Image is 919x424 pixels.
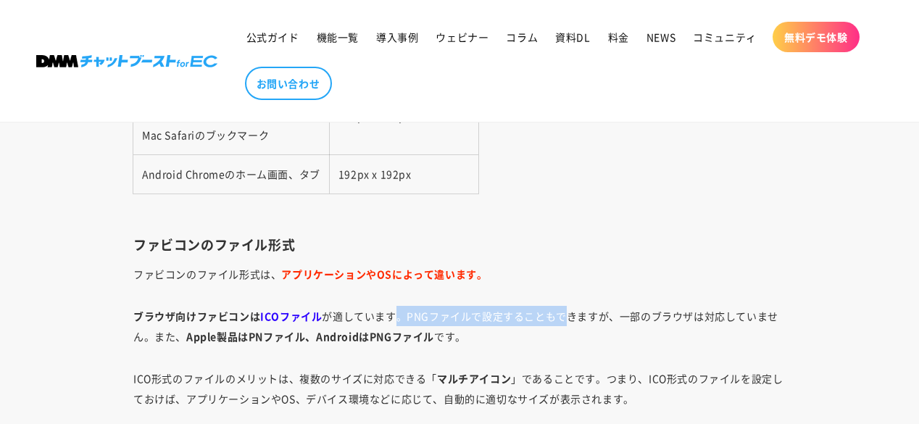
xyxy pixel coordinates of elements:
span: お問い合わせ [257,77,320,90]
img: 株式会社DMM Boost [36,55,217,67]
a: お問い合わせ [245,67,332,100]
a: 公式ガイド [238,22,308,52]
td: Android Chromeのホーム画面、タブ [133,154,329,194]
a: 無料デモ体験 [773,22,860,52]
b: アプリケーションやOSによって違います。 [281,267,487,281]
a: ウェビナー [427,22,497,52]
span: 料金 [608,30,629,43]
span: 公式ガイド [246,30,299,43]
span: 無料デモ体験 [784,30,848,43]
span: コミュニティ [693,30,757,43]
span: コラム [506,30,538,43]
p: が適しています。PNGファイルで設定することもできますが、一部のブラウザは対応していません。また、 です。 [133,306,786,346]
b: ICOファイル [260,309,322,323]
span: ウェビナー [436,30,488,43]
a: 資料DL [546,22,599,52]
a: 料金 [599,22,638,52]
span: NEWS [646,30,675,43]
a: コラム [497,22,546,52]
span: 導入事例 [376,30,418,43]
a: NEWS [638,22,684,52]
a: 機能一覧 [308,22,367,52]
a: 導入事例 [367,22,427,52]
span: 資料DL [555,30,590,43]
td: 192px x 192px [329,154,478,194]
h3: ファビコンのファイル形式 [133,236,786,253]
a: コミュニティ [684,22,765,52]
b: ブラウザ向けファビコンは [133,309,260,323]
p: ファビコンのファイル形式は、 [133,264,786,284]
span: 機能一覧 [317,30,359,43]
b: Apple製品はPNファイル、AndroidはPNGファイル [186,329,434,344]
b: マルチアイコン [437,371,511,386]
